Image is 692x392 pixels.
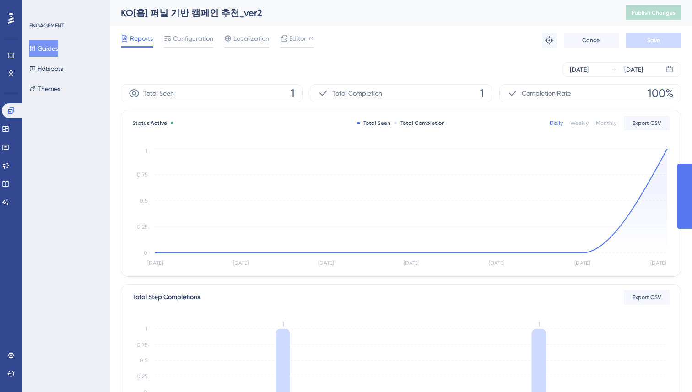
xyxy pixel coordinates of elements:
div: ENGAGEMENT [29,22,64,29]
span: Configuration [173,33,213,44]
tspan: [DATE] [318,260,334,266]
tspan: 0.5 [140,198,147,204]
div: KO[홈] 퍼널 기반 캠페인 추천_ver2 [121,6,603,19]
span: Cancel [582,37,601,44]
span: Save [647,37,660,44]
div: Daily [550,119,563,127]
div: Weekly [570,119,589,127]
span: Editor [289,33,306,44]
span: Publish Changes [632,9,676,16]
button: Export CSV [624,290,670,305]
tspan: 1 [282,320,284,328]
span: 1 [291,86,295,101]
tspan: 0.25 [137,373,147,380]
tspan: [DATE] [147,260,163,266]
tspan: [DATE] [650,260,666,266]
tspan: 0.75 [137,342,147,348]
tspan: 0.25 [137,224,147,230]
button: Save [626,33,681,48]
tspan: 0 [144,250,147,256]
button: Export CSV [624,116,670,130]
tspan: [DATE] [233,260,249,266]
span: Status: [132,119,167,127]
span: Total Seen [143,88,174,99]
tspan: 1 [538,320,540,328]
span: Export CSV [633,294,661,301]
tspan: 1 [146,148,147,154]
span: Active [151,120,167,126]
div: [DATE] [624,64,643,75]
span: Completion Rate [522,88,571,99]
button: Themes [29,81,60,97]
tspan: [DATE] [574,260,590,266]
button: Hotspots [29,60,63,77]
tspan: 0.75 [137,172,147,178]
span: Export CSV [633,119,661,127]
span: 1 [480,86,484,101]
div: [DATE] [570,64,589,75]
tspan: 0.5 [140,357,147,364]
span: Total Completion [332,88,382,99]
div: Total Completion [394,119,445,127]
span: Localization [233,33,269,44]
span: Reports [130,33,153,44]
button: Publish Changes [626,5,681,20]
button: Cancel [564,33,619,48]
tspan: [DATE] [404,260,419,266]
tspan: 1 [146,326,147,332]
span: 100% [648,86,673,101]
iframe: UserGuiding AI Assistant Launcher [654,356,681,383]
div: Monthly [596,119,616,127]
button: Guides [29,40,58,57]
div: Total Step Completions [132,292,200,303]
div: Total Seen [357,119,390,127]
tspan: [DATE] [489,260,504,266]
